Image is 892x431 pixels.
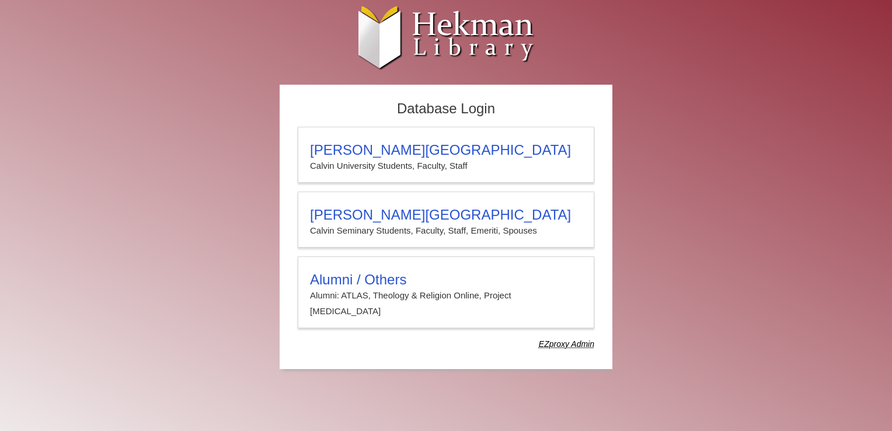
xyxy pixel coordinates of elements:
a: [PERSON_NAME][GEOGRAPHIC_DATA]Calvin Seminary Students, Faculty, Staff, Emeriti, Spouses [298,192,594,248]
summary: Alumni / OthersAlumni: ATLAS, Theology & Religion Online, Project [MEDICAL_DATA] [310,272,582,319]
h2: Database Login [292,97,600,121]
dfn: Use Alumni login [539,339,594,349]
p: Calvin Seminary Students, Faculty, Staff, Emeriti, Spouses [310,223,582,238]
a: [PERSON_NAME][GEOGRAPHIC_DATA]Calvin University Students, Faculty, Staff [298,127,594,183]
h3: [PERSON_NAME][GEOGRAPHIC_DATA] [310,142,582,158]
h3: [PERSON_NAME][GEOGRAPHIC_DATA] [310,207,582,223]
p: Calvin University Students, Faculty, Staff [310,158,582,173]
p: Alumni: ATLAS, Theology & Religion Online, Project [MEDICAL_DATA] [310,288,582,319]
h3: Alumni / Others [310,272,582,288]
